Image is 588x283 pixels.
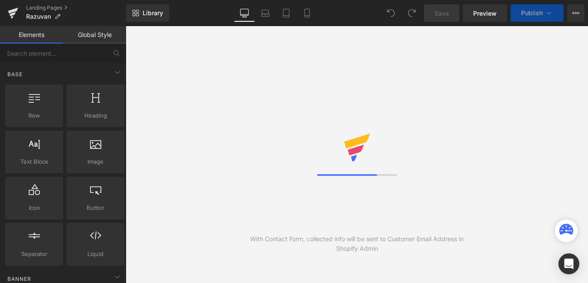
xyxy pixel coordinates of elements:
[69,249,122,259] span: Liquid
[8,203,60,212] span: Icon
[255,4,276,22] a: Laptop
[434,9,449,18] span: Save
[69,157,122,166] span: Image
[463,4,507,22] a: Preview
[7,275,32,283] span: Banner
[143,9,163,17] span: Library
[382,4,400,22] button: Undo
[26,13,51,20] span: Razuvan
[521,10,543,17] span: Publish
[234,4,255,22] a: Desktop
[403,4,421,22] button: Redo
[26,4,126,11] a: Landing Pages
[297,4,317,22] a: Mobile
[511,4,564,22] button: Publish
[8,157,60,166] span: Text Block
[126,4,169,22] a: New Library
[69,111,122,120] span: Heading
[276,4,297,22] a: Tablet
[567,4,585,22] button: More
[69,203,122,212] span: Button
[8,111,60,120] span: Row
[558,253,579,274] div: Open Intercom Messenger
[473,9,497,18] span: Preview
[63,26,126,44] a: Global Style
[8,249,60,259] span: Separator
[7,70,23,78] span: Base
[241,234,473,253] div: With Contact Form, collected info will be sent to Customer Email Address in Shopify Admin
